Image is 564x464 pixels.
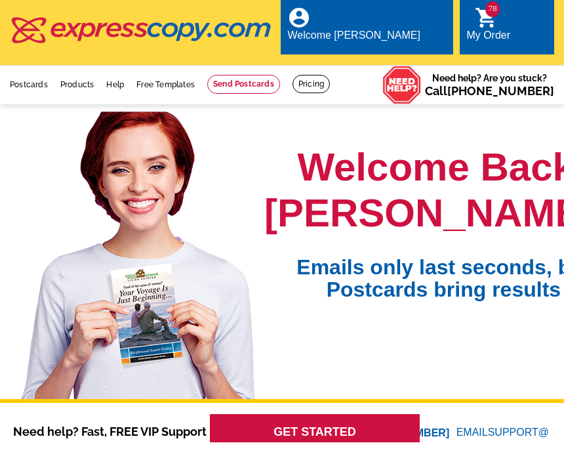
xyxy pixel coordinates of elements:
[447,84,554,98] a: [PHONE_NUMBER]
[475,6,498,30] i: shopping_cart
[425,72,554,98] span: Need help? Are you stuck?
[210,414,420,450] a: GET STARTED
[13,423,223,440] span: Need help? Fast, FREE VIP Support
[466,14,510,44] a: 78 shopping_cart My Order
[425,84,554,98] span: Call
[136,80,195,89] a: Free Templates
[488,425,551,440] font: SUPPORT@
[485,1,500,17] span: 78
[382,66,422,104] img: help
[10,80,48,89] a: Postcards
[106,80,124,89] a: Help
[287,6,311,30] i: account_circle
[287,30,420,48] div: Welcome [PERSON_NAME]
[60,80,94,89] a: Products
[466,30,510,48] div: My Order
[456,427,551,438] a: EMAILSUPPORT@
[13,112,264,399] img: welcome-back-logged-in.png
